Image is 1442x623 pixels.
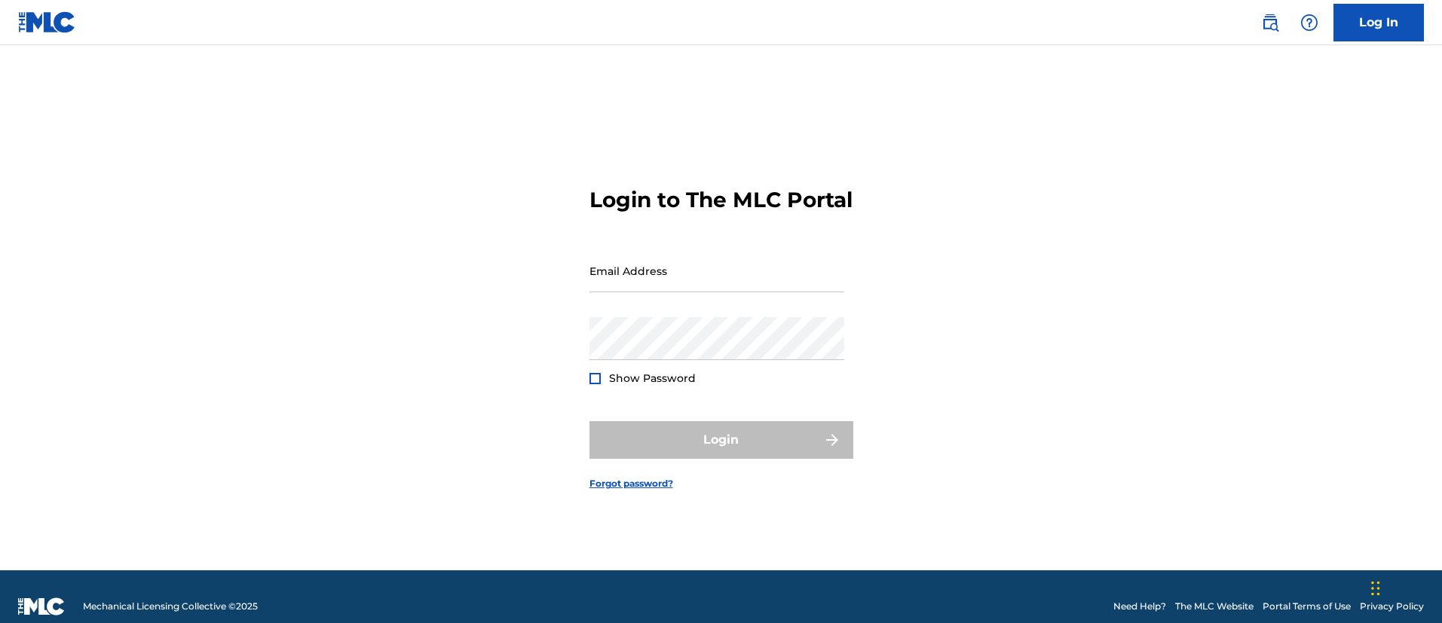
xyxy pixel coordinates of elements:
a: Need Help? [1113,600,1166,613]
span: Show Password [609,371,696,385]
span: Mechanical Licensing Collective © 2025 [83,600,258,613]
div: Help [1294,8,1324,38]
div: Drag [1371,566,1380,611]
a: Portal Terms of Use [1263,600,1351,613]
img: help [1300,14,1318,32]
a: Forgot password? [589,477,673,490]
img: logo [18,597,65,615]
iframe: Chat Widget [1367,551,1442,623]
a: Public Search [1255,8,1285,38]
a: The MLC Website [1175,600,1254,613]
a: Log In [1333,4,1424,41]
img: search [1261,14,1279,32]
img: MLC Logo [18,11,76,33]
h3: Login to The MLC Portal [589,187,853,213]
a: Privacy Policy [1360,600,1424,613]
